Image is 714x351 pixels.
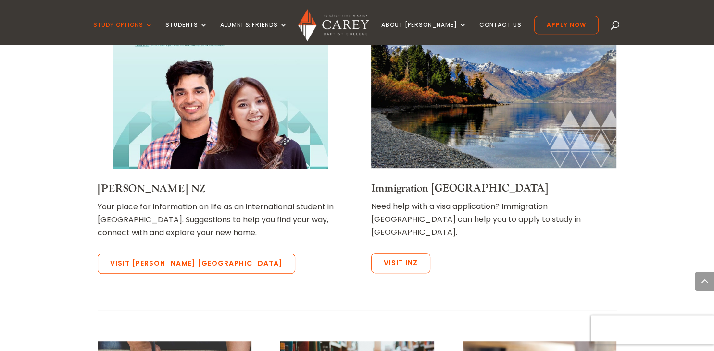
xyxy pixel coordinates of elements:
[371,253,430,273] a: Visit INZ
[298,9,369,41] img: Carey Baptist College
[165,22,208,44] a: Students
[591,315,714,344] iframe: reCAPTCHA
[371,200,616,239] p: Need help with a visa application? Immigration [GEOGRAPHIC_DATA] can help you to apply to study i...
[98,182,205,195] a: [PERSON_NAME] NZ
[371,160,616,171] a: Woman looking for a book in a library
[93,22,153,44] a: Study Options
[98,254,295,274] a: Visit [PERSON_NAME] [GEOGRAPHIC_DATA]
[371,182,548,195] a: Immigration [GEOGRAPHIC_DATA]
[371,15,616,168] img: hayley-shen-9dsSywWpv54-unsplash
[479,22,522,44] a: Contact Us
[98,200,343,240] p: Your place for information on life as an international student in [GEOGRAPHIC_DATA]. Suggestions ...
[220,22,288,44] a: Alumni & Friends
[534,16,599,34] a: Apply Now
[381,22,467,44] a: About [PERSON_NAME]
